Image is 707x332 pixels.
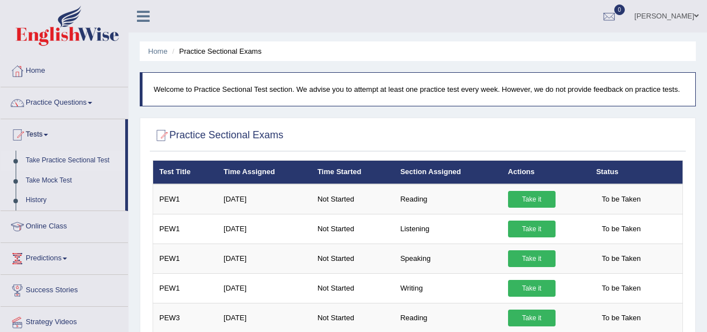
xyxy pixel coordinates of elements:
td: [DATE] [217,244,311,273]
th: Actions [502,161,590,184]
span: To be Taken [596,221,647,237]
td: Not Started [311,184,394,214]
td: PEW1 [153,184,218,214]
td: PEW1 [153,273,218,303]
a: Tests [1,119,125,147]
td: Reading [394,184,502,214]
a: Home [148,47,168,55]
a: Take it [508,191,556,208]
td: Speaking [394,244,502,273]
a: Home [1,55,128,83]
td: [DATE] [217,273,311,303]
td: Not Started [311,273,394,303]
h2: Practice Sectional Exams [153,127,283,144]
span: To be Taken [596,250,647,267]
td: PEW1 [153,244,218,273]
a: Take Practice Sectional Test [21,151,125,171]
a: Take Mock Test [21,171,125,191]
th: Time Started [311,161,394,184]
td: Listening [394,214,502,244]
span: To be Taken [596,310,647,326]
a: Online Class [1,211,128,239]
span: To be Taken [596,191,647,208]
td: Writing [394,273,502,303]
a: Take it [508,310,556,326]
a: Success Stories [1,275,128,303]
a: History [21,190,125,211]
p: Welcome to Practice Sectional Test section. We advise you to attempt at least one practice test e... [154,84,684,95]
td: Not Started [311,244,394,273]
th: Section Assigned [394,161,502,184]
th: Test Title [153,161,218,184]
td: [DATE] [217,214,311,244]
td: PEW1 [153,214,218,244]
li: Practice Sectional Exams [169,46,262,57]
span: To be Taken [596,280,647,297]
a: Take it [508,280,556,297]
a: Take it [508,221,556,237]
th: Status [590,161,683,184]
span: 0 [614,4,625,15]
td: Not Started [311,214,394,244]
th: Time Assigned [217,161,311,184]
a: Practice Questions [1,87,128,115]
a: Predictions [1,243,128,271]
td: [DATE] [217,184,311,214]
a: Take it [508,250,556,267]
